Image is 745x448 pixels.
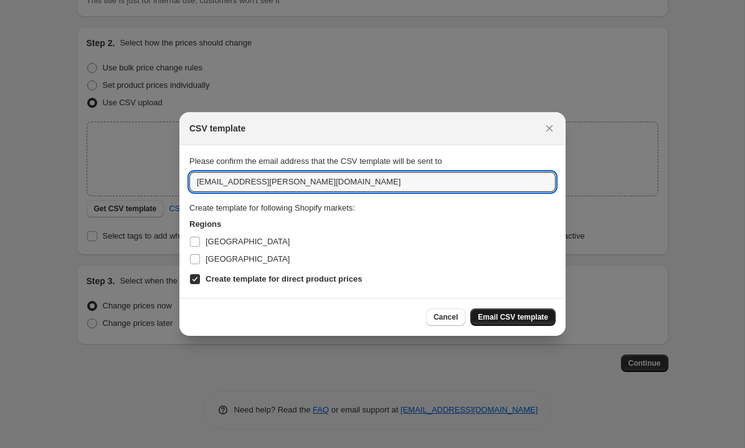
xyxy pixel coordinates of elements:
button: Close [541,120,558,137]
button: Cancel [426,308,465,326]
h3: Regions [189,218,556,231]
span: Please confirm the email address that the CSV template will be sent to [189,156,442,166]
span: Cancel [434,312,458,322]
div: Create template for following Shopify markets: [189,202,556,214]
h2: CSV template [189,122,245,135]
span: [GEOGRAPHIC_DATA] [206,254,290,264]
span: [GEOGRAPHIC_DATA] [206,237,290,246]
b: Create template for direct product prices [206,274,362,284]
button: Email CSV template [470,308,556,326]
span: Email CSV template [478,312,548,322]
